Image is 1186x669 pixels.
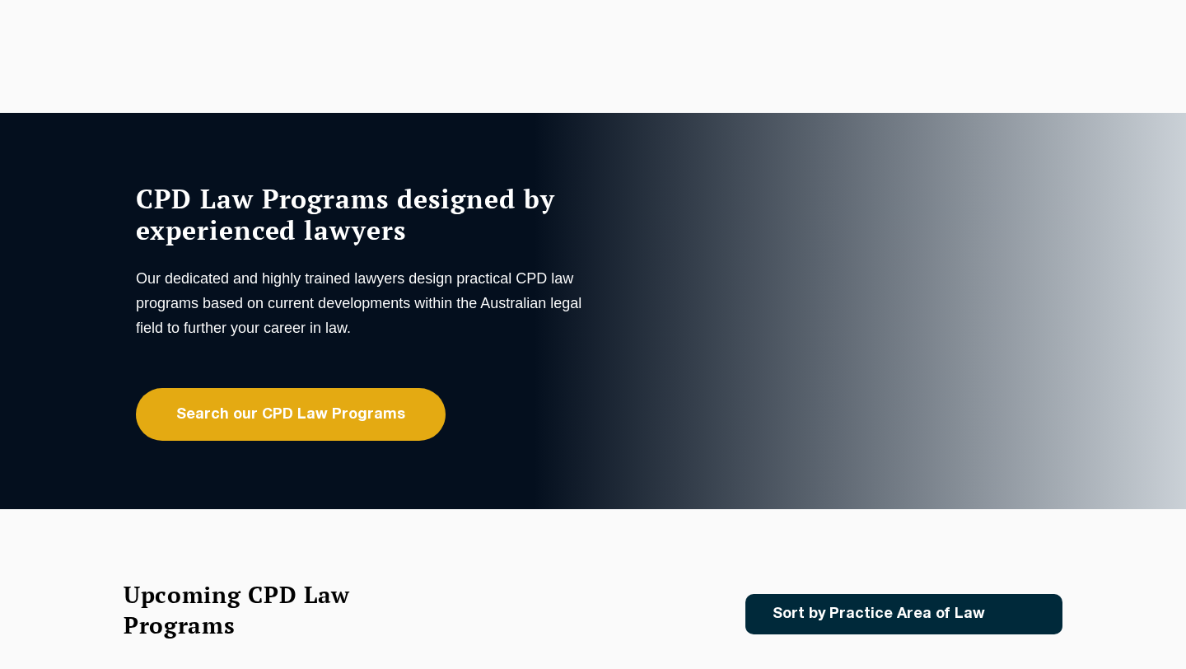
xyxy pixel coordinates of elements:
[745,594,1062,634] a: Sort by Practice Area of Law
[124,579,391,640] h2: Upcoming CPD Law Programs
[1011,607,1030,621] img: Icon
[136,266,589,340] p: Our dedicated and highly trained lawyers design practical CPD law programs based on current devel...
[136,388,446,441] a: Search our CPD Law Programs
[136,183,589,246] h1: CPD Law Programs designed by experienced lawyers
